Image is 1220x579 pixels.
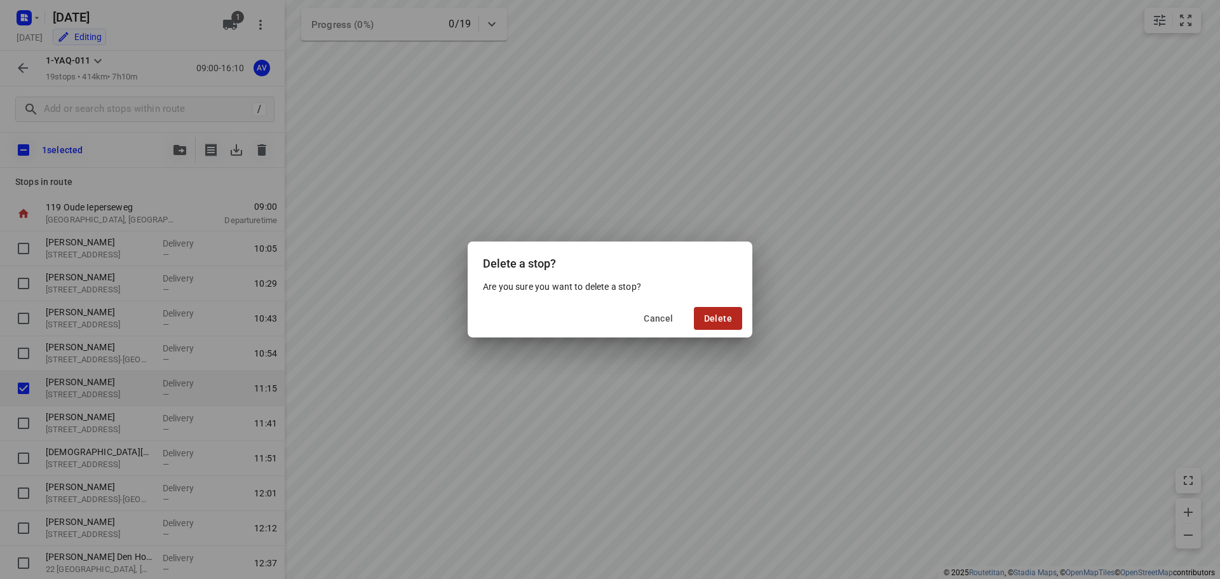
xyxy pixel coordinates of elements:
[634,307,683,330] button: Cancel
[468,242,752,280] div: Delete a stop?
[483,280,737,293] p: Are you sure you want to delete a stop?
[644,313,673,324] span: Cancel
[694,307,742,330] button: Delete
[704,313,732,324] span: Delete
